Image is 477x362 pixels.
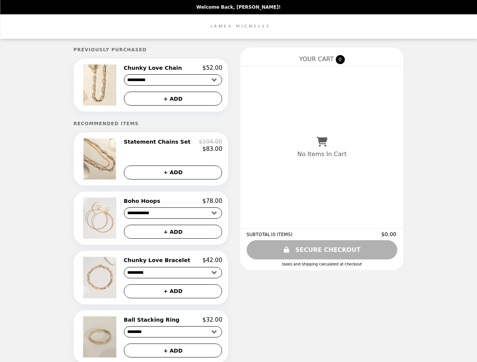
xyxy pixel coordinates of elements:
img: Boho Hoops [83,198,118,239]
button: + ADD [124,92,222,106]
h2: Statement Chains Set [124,138,194,145]
img: Ball Stacking Ring [83,316,118,357]
span: YOUR CART [299,55,333,63]
p: $83.00 [202,146,222,152]
h2: Chunky Love Bracelet [124,257,193,264]
span: $0.00 [381,231,397,237]
h2: Chunky Love Chain [124,64,185,71]
p: $42.00 [202,257,222,264]
select: Select a product variant [124,326,222,337]
select: Select a product variant [124,267,222,278]
img: Statement Chains Set [83,138,118,179]
h5: Recommended Items [74,121,228,126]
p: $78.00 [202,198,222,204]
button: + ADD [124,344,222,357]
button: + ADD [124,284,222,298]
button: + ADD [124,166,222,179]
div: Taxes and Shipping calculated at checkout [246,262,397,266]
span: SUBTOTAL [246,232,271,237]
p: $52.00 [202,64,222,71]
select: Select a product variant [124,74,222,86]
img: Chunky Love Chain [83,64,118,106]
img: Chunky Love Bracelet [83,257,118,298]
span: 0 [336,55,345,64]
p: $32.00 [202,316,222,323]
button: + ADD [124,225,222,239]
img: Brand Logo [207,19,270,34]
h2: Boho Hoops [124,198,164,204]
select: Select a product variant [124,207,222,219]
span: ( 0 ITEMS ) [271,232,292,237]
p: No Items In Cart [297,150,346,158]
p: $104.00 [199,138,222,145]
h5: Previously Purchased [74,47,228,52]
p: Welcome Back, [PERSON_NAME]! [196,5,281,10]
h2: Ball Stacking Ring [124,316,183,323]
